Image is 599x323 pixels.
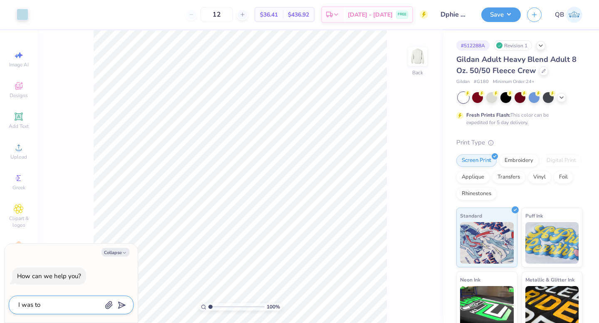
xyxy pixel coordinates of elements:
[460,211,482,220] span: Standard
[525,211,543,220] span: Puff Ink
[554,171,573,184] div: Foil
[17,299,102,311] textarea: I was to
[10,92,28,99] span: Designs
[267,303,280,311] span: 100 %
[434,6,475,23] input: Untitled Design
[460,222,514,264] img: Standard
[566,7,582,23] img: Quinn Brown
[525,222,579,264] img: Puff Ink
[499,154,539,167] div: Embroidery
[17,272,81,280] div: How can we help you?
[101,248,129,257] button: Collapse
[456,171,490,184] div: Applique
[456,54,577,76] span: Gildan Adult Heavy Blend Adult 8 Oz. 50/50 Fleece Crew
[348,10,393,19] span: [DATE] - [DATE]
[10,154,27,160] span: Upload
[466,111,569,126] div: This color can be expedited for 5 day delivery.
[412,69,423,76] div: Back
[528,171,551,184] div: Vinyl
[260,10,278,19] span: $36.41
[456,154,497,167] div: Screen Print
[398,12,406,17] span: FREE
[481,7,521,22] button: Save
[200,7,233,22] input: – –
[474,78,489,86] span: # G180
[460,275,480,284] span: Neon Ink
[288,10,309,19] span: $436.92
[541,154,582,167] div: Digital Print
[456,40,490,51] div: # 512288A
[9,123,29,130] span: Add Text
[466,112,510,118] strong: Fresh Prints Flash:
[492,171,525,184] div: Transfers
[409,48,426,65] img: Back
[525,275,574,284] span: Metallic & Glitter Ink
[456,188,497,200] div: Rhinestones
[555,10,564,20] span: QB
[493,78,535,86] span: Minimum Order: 24 +
[9,61,29,68] span: Image AI
[4,215,33,228] span: Clipart & logos
[555,7,582,23] a: QB
[12,184,25,191] span: Greek
[494,40,532,51] div: Revision 1
[456,78,470,86] span: Gildan
[456,138,582,147] div: Print Type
